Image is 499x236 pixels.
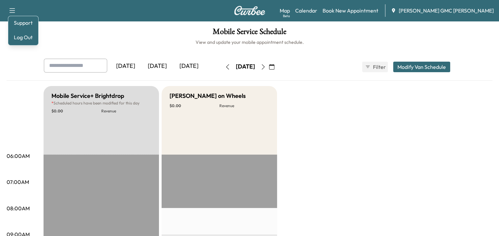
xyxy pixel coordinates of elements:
div: [DATE] [173,59,205,74]
img: Curbee Logo [234,6,265,15]
h1: Mobile Service Schedule [7,28,492,39]
h5: Mobile Service+ Brightdrop [51,91,124,101]
p: Scheduled hours have been modified for this day [51,101,151,106]
p: Revenue [219,103,269,108]
p: Revenue [101,108,151,114]
p: 07:00AM [7,178,29,186]
h5: [PERSON_NAME] on Wheels [170,91,246,101]
a: Calendar [295,7,317,15]
p: 06:00AM [7,152,30,160]
div: [DATE] [236,63,255,71]
h6: View and update your mobile appointment schedule. [7,39,492,45]
span: [PERSON_NAME] GMC [PERSON_NAME] [399,7,494,15]
p: 08:00AM [7,204,30,212]
a: MapBeta [280,7,290,15]
p: $ 0.00 [170,103,219,108]
a: Book New Appointment [323,7,378,15]
button: Filter [362,62,388,72]
span: Filter [373,63,385,71]
button: Modify Van Schedule [393,62,450,72]
div: [DATE] [141,59,173,74]
p: $ 0.00 [51,108,101,114]
div: [DATE] [110,59,141,74]
div: Beta [283,14,290,18]
button: Log Out [11,32,36,43]
a: Support [11,19,36,27]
